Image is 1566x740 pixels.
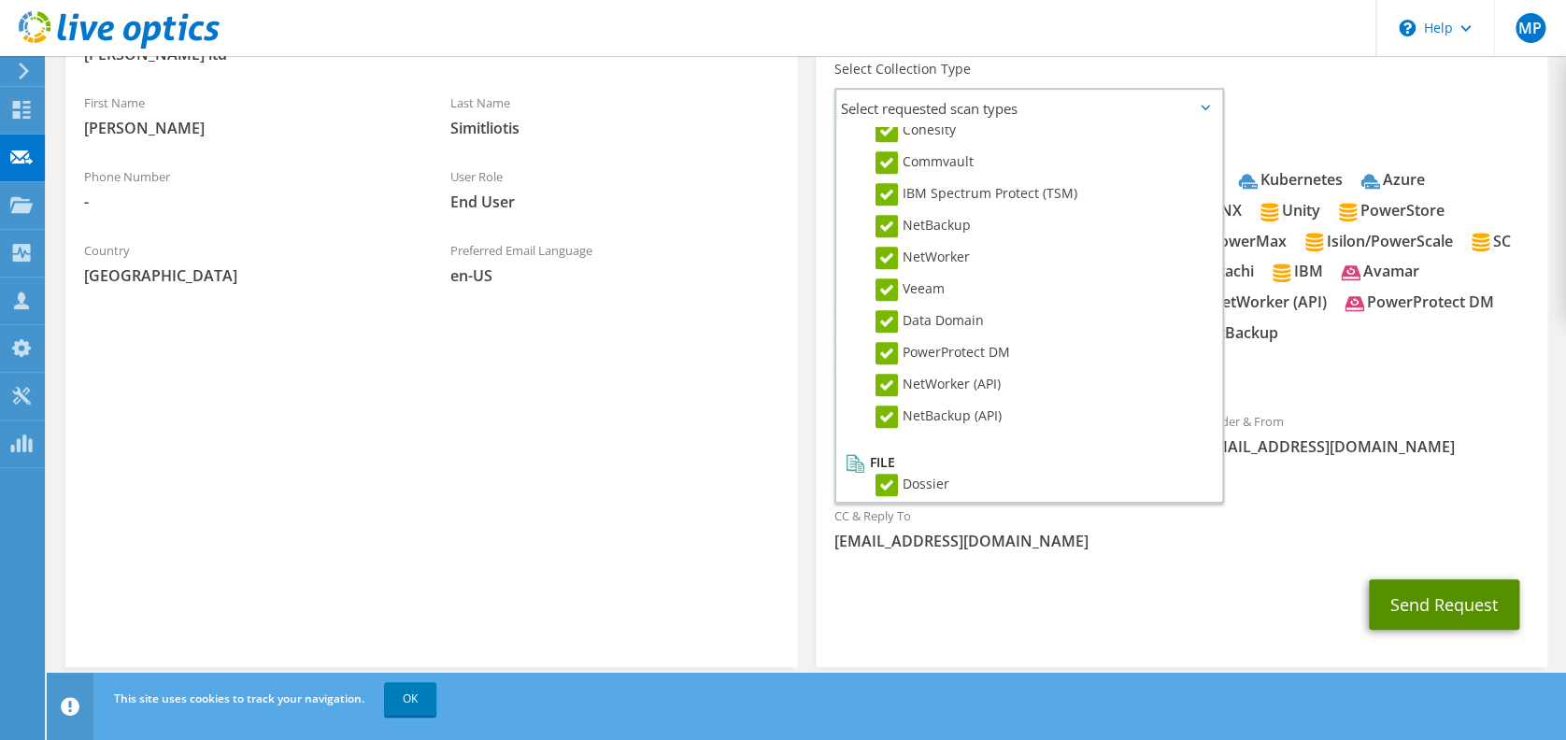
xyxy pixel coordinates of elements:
[384,682,436,716] a: OK
[65,157,431,221] div: Phone Number
[876,120,956,142] label: Cohesity
[65,83,431,148] div: First Name
[84,118,412,138] span: [PERSON_NAME]
[1338,200,1445,221] div: PowerStore
[876,215,971,237] label: NetBackup
[1516,13,1545,43] span: MP
[431,231,796,295] div: Preferred Email Language
[876,278,945,301] label: Veeam
[816,496,1547,561] div: CC & Reply To
[1188,292,1327,313] div: NetWorker (API)
[1260,200,1320,221] div: Unity
[449,192,777,212] span: End User
[1238,169,1343,191] div: Kubernetes
[431,157,796,221] div: User Role
[1399,20,1416,36] svg: \n
[836,90,1222,127] span: Select requested scan types
[1176,322,1278,344] div: NetBackup
[1304,231,1453,252] div: Isilon/PowerScale
[876,310,984,333] label: Data Domain
[876,406,1002,428] label: NetBackup (API)
[841,451,1213,474] li: File
[834,531,1529,551] span: [EMAIL_ADDRESS][DOMAIN_NAME]
[1272,261,1323,282] div: IBM
[65,231,431,295] div: Country
[1471,231,1511,252] div: SC
[1345,292,1494,313] div: PowerProtect DM
[431,83,796,148] div: Last Name
[84,265,412,286] span: [GEOGRAPHIC_DATA]
[114,690,364,706] span: This site uses cookies to track your navigation.
[1181,402,1546,466] div: Sender & From
[876,374,1001,396] label: NetWorker (API)
[876,183,1077,206] label: IBM Spectrum Protect (TSM)
[816,402,1181,487] div: To
[1360,169,1425,191] div: Azure
[1341,261,1419,282] div: Avamar
[816,135,1547,392] div: Requested Collections
[1369,579,1519,630] button: Send Request
[876,342,1010,364] label: PowerProtect DM
[876,151,974,174] label: Commvault
[834,60,971,78] label: Select Collection Type
[449,118,777,138] span: Simitliotis
[84,192,412,212] span: -
[1200,436,1528,457] span: [EMAIL_ADDRESS][DOMAIN_NAME]
[449,265,777,286] span: en-US
[876,247,970,269] label: NetWorker
[876,474,949,496] label: Dossier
